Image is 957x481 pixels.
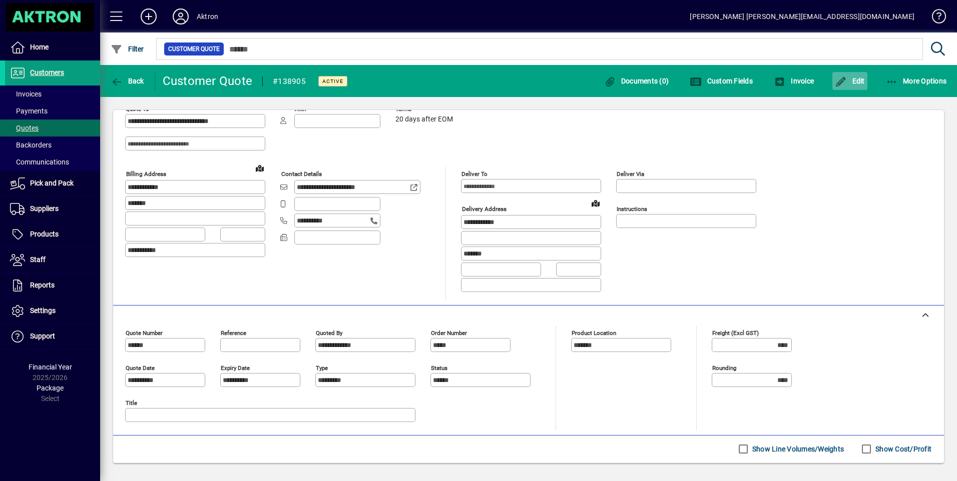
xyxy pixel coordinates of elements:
mat-label: Deliver via [617,170,644,177]
span: Settings [30,306,56,314]
a: Reports [5,273,100,298]
span: Active [322,78,343,84]
mat-label: Quote date [126,364,155,371]
span: Products [30,230,59,238]
span: Payments [10,107,48,115]
mat-label: Quoted by [316,329,342,336]
a: Invoices [5,85,100,102]
label: Show Line Volumes/Weights [750,444,844,454]
label: Show Cost/Profit [873,444,931,454]
a: Communications [5,153,100,170]
span: Quotes [10,124,39,132]
span: Support [30,332,55,340]
a: Suppliers [5,196,100,221]
span: Financial Year [29,363,72,371]
span: 20 days after EOM [395,115,453,123]
a: View on map [252,160,268,176]
span: Communications [10,158,69,166]
mat-label: Expiry date [221,364,250,371]
span: Staff [30,255,46,263]
button: Documents (0) [601,72,671,90]
mat-label: Freight (excl GST) [712,329,759,336]
div: [PERSON_NAME] [PERSON_NAME][EMAIL_ADDRESS][DOMAIN_NAME] [690,8,914,24]
span: Custom Fields [690,77,753,85]
button: Custom Fields [687,72,755,90]
a: Staff [5,247,100,272]
span: Back [111,77,144,85]
div: Aktron [197,8,218,24]
button: Add [133,7,165,25]
app-page-header-button: Back [100,72,155,90]
a: View on map [588,195,604,211]
a: Settings [5,298,100,323]
span: More Options [886,77,947,85]
span: Pick and Pack [30,179,74,187]
a: Quotes [5,119,100,136]
a: Payments [5,102,100,119]
button: More Options [883,72,949,90]
a: Products [5,222,100,247]
a: Backorders [5,136,100,153]
mat-label: Type [316,364,328,371]
mat-label: Order number [431,329,467,336]
button: Invoice [771,72,816,90]
span: Edit [835,77,865,85]
a: Knowledge Base [924,2,944,34]
mat-label: Product location [572,329,616,336]
a: Home [5,35,100,60]
button: Profile [165,7,197,25]
span: Customers [30,68,64,76]
div: #138905 [273,73,306,89]
span: Invoices [10,90,42,98]
div: Customer Quote [163,73,253,89]
mat-label: Quote number [126,329,163,336]
span: Home [30,43,49,51]
mat-label: Title [126,399,137,406]
mat-label: Deliver To [461,170,488,177]
span: Backorders [10,141,52,149]
mat-label: Instructions [617,205,647,212]
button: Back [108,72,147,90]
span: Documents (0) [604,77,669,85]
a: Support [5,324,100,349]
span: Filter [111,45,144,53]
a: Pick and Pack [5,171,100,196]
span: Customer Quote [168,44,220,54]
span: Reports [30,281,55,289]
button: Filter [108,40,147,58]
mat-label: Status [431,364,447,371]
button: Edit [832,72,867,90]
span: Invoice [774,77,814,85]
mat-label: Rounding [712,364,736,371]
span: Package [37,384,64,392]
mat-label: Reference [221,329,246,336]
span: Suppliers [30,204,59,212]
